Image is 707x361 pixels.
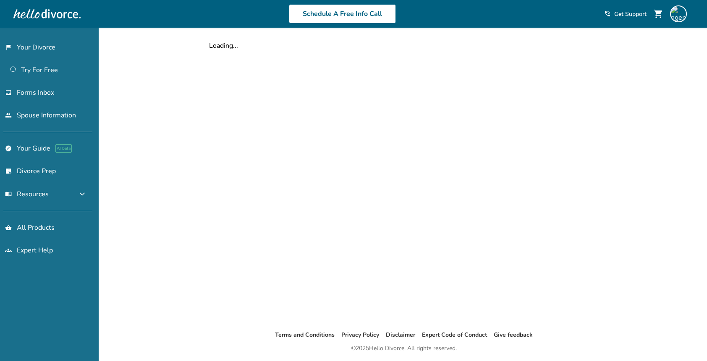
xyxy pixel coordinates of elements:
a: Schedule A Free Info Call [289,4,396,23]
span: Get Support [614,10,647,18]
div: © 2025 Hello Divorce. All rights reserved. [351,343,457,353]
span: shopping_cart [653,9,663,19]
span: flag_2 [5,44,12,51]
a: Expert Code of Conduct [422,331,487,339]
a: Terms and Conditions [275,331,335,339]
span: list_alt_check [5,168,12,174]
span: phone_in_talk [604,10,611,17]
span: shopping_basket [5,224,12,231]
li: Disclaimer [386,330,415,340]
span: menu_book [5,191,12,197]
img: ngentile@live.com [670,5,687,22]
span: AI beta [55,144,72,153]
span: Forms Inbox [17,88,54,97]
div: Loading... [209,41,599,50]
span: Resources [5,190,49,199]
a: phone_in_talkGet Support [604,10,647,18]
span: groups [5,247,12,254]
span: explore [5,145,12,152]
a: Privacy Policy [341,331,379,339]
span: people [5,112,12,119]
li: Give feedback [494,330,533,340]
span: inbox [5,89,12,96]
span: expand_more [77,189,87,199]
